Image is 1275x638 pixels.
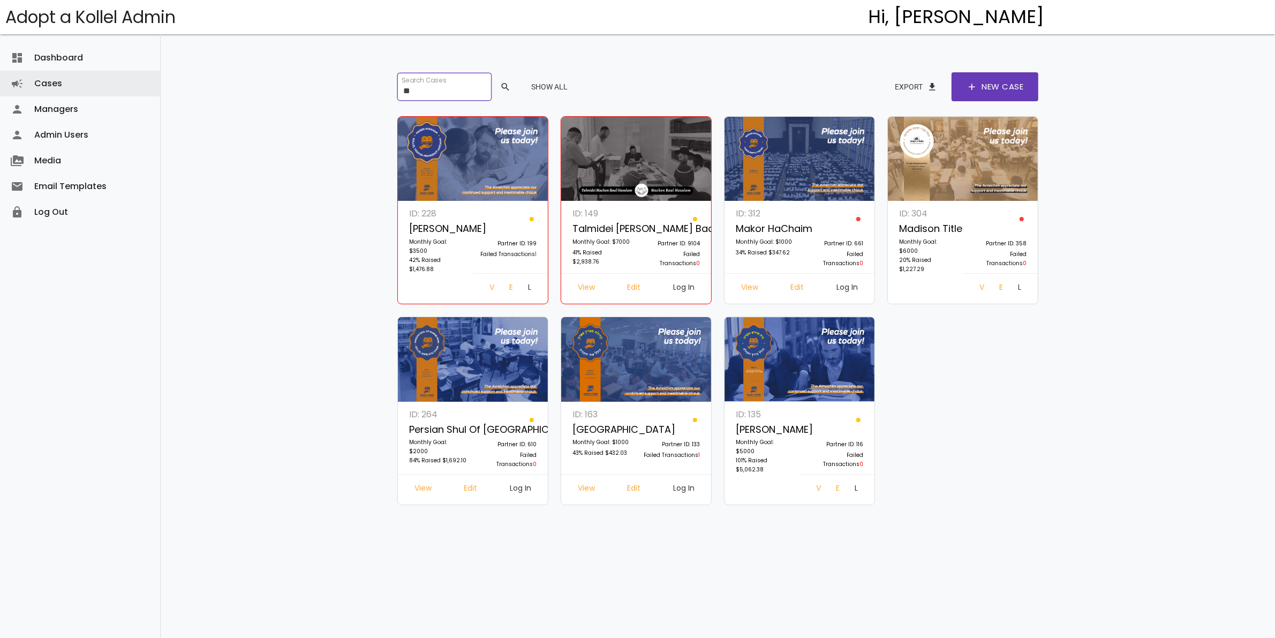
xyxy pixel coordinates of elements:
p: Monthly Goal: $3500 [409,237,467,256]
p: Partner ID: 116 [805,440,863,451]
i: campaign [11,71,24,96]
a: Log In [828,279,866,298]
a: Log In [519,279,540,298]
a: View [971,279,991,298]
p: 43% Raised $432.03 [572,448,630,459]
p: Monthly Goal: $2000 [409,438,467,456]
p: ID: 304 [899,206,957,221]
p: 41% Raised $2,938.76 [572,248,630,266]
p: Partner ID: 9104 [642,239,700,250]
a: ID: 163 [GEOGRAPHIC_DATA] Monthly Goal: $1000 43% Raised $432.03 [567,407,636,474]
a: Log In [665,279,703,298]
span: 0 [1023,259,1027,267]
p: ID: 135 [736,407,794,422]
p: Failed Transactions [969,250,1027,268]
a: addNew Case [952,72,1038,101]
a: View [569,279,603,298]
p: Failed Transactions [805,250,863,268]
p: ID: 228 [409,206,467,221]
p: Failed Transactions [479,250,537,260]
p: [GEOGRAPHIC_DATA] [572,422,630,438]
p: Partner ID: 199 [479,239,537,250]
a: Partner ID: 116 Failed Transactions0 [799,407,869,474]
img: YFgHzOoWah.sXay2Dw5h6.jpg [561,117,712,201]
i: email [11,174,24,199]
img: xiCRUZK32D.Yc4N5nW9d7.jpg [398,117,548,201]
i: person [11,122,24,148]
a: View [569,480,603,499]
p: ID: 163 [572,407,630,422]
img: GTMl8Zazyd.uwf9jX4LSx.jpg [888,117,1038,201]
a: ID: 228 [PERSON_NAME] Monthly Goal: $3500 42% Raised $1,476.88 [403,206,473,279]
a: Log In [501,480,540,499]
a: Edit [501,279,520,298]
a: ID: 149 Talmidei [PERSON_NAME] Baal Hasulam Monthly Goal: $7000 41% Raised $2,938.76 [567,206,636,273]
p: Partner ID: 358 [969,239,1027,250]
p: Failed Transactions [642,250,700,268]
button: search [492,77,517,96]
a: Log In [665,480,703,499]
p: 42% Raised $1,476.88 [409,256,467,274]
p: ID: 264 [409,407,467,422]
span: 0 [696,259,700,267]
a: Partner ID: 199 Failed Transactions1 [473,206,542,273]
p: ID: 312 [736,206,794,221]
img: qvzuYwDiHT.HGaQTDyVRN.jpg [561,317,712,402]
a: Partner ID: 133 Failed Transactions1 [636,407,706,474]
span: 0 [533,460,537,468]
i: person [11,96,24,122]
i: perm_media [11,148,24,174]
h4: Hi, [PERSON_NAME] [869,7,1045,27]
a: Edit [827,480,847,499]
p: Failed Transactions [479,451,537,469]
p: Monthly Goal: $5000 [736,438,794,456]
a: ID: 264 Persian Shul of [GEOGRAPHIC_DATA] Monthly Goal: $2000 84% Raised $1,692.10 [403,407,473,474]
i: dashboard [11,45,24,71]
span: search [500,77,511,96]
button: Show All [523,77,576,96]
p: 84% Raised $1,692.10 [409,456,467,467]
p: 20% Raised $1,227.29 [899,256,957,274]
span: 1 [698,451,700,459]
a: Partner ID: 610 Failed Transactions0 [473,407,542,474]
p: Partner ID: 661 [805,239,863,250]
a: Edit [782,279,813,298]
span: add [967,72,977,101]
a: Edit [619,480,650,499]
img: lxqVbX3kK8.ip3fR5EUFB.jpg [398,317,548,402]
p: Partner ID: 610 [479,440,537,451]
p: Monthly Goal: $1000 [736,237,794,248]
p: Madison Title [899,221,957,237]
a: Partner ID: 9104 Failed Transactions0 [636,206,706,273]
p: Monthly Goal: $6000 [899,237,957,256]
a: Log In [1009,279,1030,298]
p: 34% Raised $347.62 [736,248,794,259]
a: View [481,279,501,298]
p: [PERSON_NAME] [409,221,467,237]
span: 1 [535,250,537,258]
span: 0 [859,460,863,468]
p: Persian Shul of [GEOGRAPHIC_DATA] [409,422,467,438]
a: View [733,279,767,298]
i: lock [11,199,24,225]
p: Monthly Goal: $7000 [572,237,630,248]
p: Monthly Goal: $1000 [572,438,630,448]
p: 101% Raised $5,062.38 [736,456,794,474]
span: file_download [927,77,938,96]
a: Partner ID: 358 Failed Transactions0 [963,206,1032,273]
p: Failed Transactions [805,451,863,469]
a: Edit [619,279,650,298]
a: View [406,480,440,499]
p: [PERSON_NAME] [736,422,794,438]
button: Exportfile_download [886,77,946,96]
p: ID: 149 [572,206,630,221]
a: Edit [456,480,486,499]
a: View [808,480,827,499]
p: Talmidei [PERSON_NAME] Baal Hasulam [572,221,630,237]
p: Makor HaChaim [736,221,794,237]
a: ID: 135 [PERSON_NAME] Monthly Goal: $5000 101% Raised $5,062.38 [730,407,799,480]
img: XxLGW9v01i.X9pAaCVsNZ.JPG [725,317,875,402]
a: ID: 312 Makor HaChaim Monthly Goal: $1000 34% Raised $347.62 [730,206,799,273]
a: ID: 304 Madison Title Monthly Goal: $6000 20% Raised $1,227.29 [893,206,963,279]
a: Log In [846,480,866,499]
